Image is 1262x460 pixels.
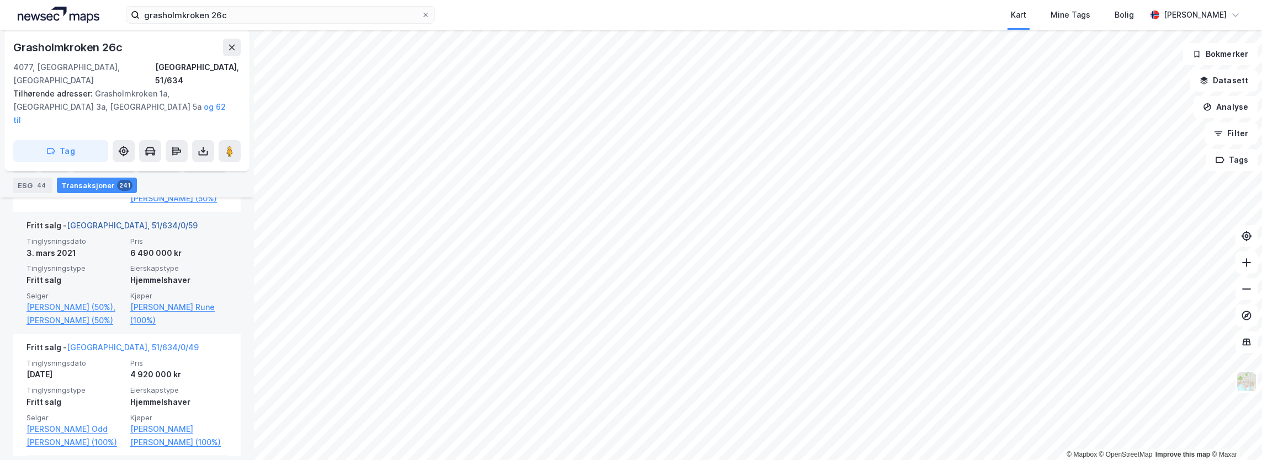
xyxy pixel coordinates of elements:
div: Grasholmkroken 26c [13,39,124,56]
a: [PERSON_NAME] (50%) [26,314,124,327]
div: [DATE] [26,368,124,381]
span: Tinglysningstype [26,386,124,395]
span: Selger [26,413,124,422]
img: logo.a4113a55bc3d86da70a041830d287a7e.svg [18,7,99,23]
button: Tags [1206,149,1258,171]
button: Bokmerker [1183,43,1258,65]
div: 4 920 000 kr [130,368,227,381]
div: Transaksjoner [57,178,137,193]
button: Tag [13,140,108,162]
div: [PERSON_NAME] [1164,8,1227,22]
span: Tinglysningstype [26,264,124,273]
a: [GEOGRAPHIC_DATA], 51/634/0/49 [67,343,199,352]
div: Kart [1011,8,1026,22]
span: Eierskapstype [130,264,227,273]
input: Søk på adresse, matrikkel, gårdeiere, leietakere eller personer [140,7,421,23]
div: Bolig [1115,8,1134,22]
button: Analyse [1194,96,1258,118]
a: Mapbox [1067,451,1097,458]
div: 4077, [GEOGRAPHIC_DATA], [GEOGRAPHIC_DATA] [13,61,155,87]
div: 241 [117,180,132,191]
div: Fritt salg - [26,219,198,237]
iframe: Chat Widget [1207,407,1262,460]
span: Selger [26,291,124,301]
div: Fritt salg - [26,341,199,359]
a: [PERSON_NAME] (50%) [130,192,227,205]
a: Improve this map [1155,451,1210,458]
a: [PERSON_NAME] Odd [PERSON_NAME] (100%) [26,422,124,449]
button: Filter [1205,122,1258,145]
a: [PERSON_NAME] Rune (100%) [130,301,227,327]
div: Fritt salg [26,395,124,409]
button: Datasett [1190,69,1258,92]
img: Z [1236,371,1257,392]
div: 44 [35,180,48,191]
div: 3. mars 2021 [26,247,124,260]
span: Tinglysningsdato [26,237,124,246]
a: [PERSON_NAME] [PERSON_NAME] (100%) [130,422,227,449]
span: Kjøper [130,291,227,301]
span: Tinglysningsdato [26,359,124,368]
span: Eierskapstype [130,386,227,395]
div: Fritt salg [26,274,124,287]
div: Grasholmkroken 1a, [GEOGRAPHIC_DATA] 3a, [GEOGRAPHIC_DATA] 5a [13,87,232,127]
a: [GEOGRAPHIC_DATA], 51/634/0/59 [67,221,198,230]
a: [PERSON_NAME] (50%), [26,301,124,314]
div: Mine Tags [1051,8,1090,22]
a: OpenStreetMap [1099,451,1153,458]
div: ESG [13,178,52,193]
div: [GEOGRAPHIC_DATA], 51/634 [155,61,241,87]
div: Kontrollprogram for chat [1207,407,1262,460]
span: Tilhørende adresser: [13,89,95,98]
span: Pris [130,237,227,246]
div: 6 490 000 kr [130,247,227,260]
div: Hjemmelshaver [130,395,227,409]
span: Pris [130,359,227,368]
span: Kjøper [130,413,227,422]
div: Hjemmelshaver [130,274,227,287]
